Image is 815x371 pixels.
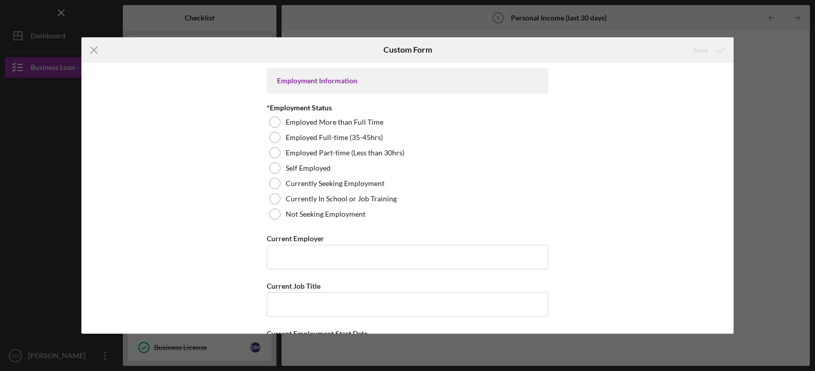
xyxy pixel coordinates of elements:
[383,45,432,54] h6: Custom Form
[277,77,538,85] div: Employment Information
[286,133,383,142] label: Employed Full-time (35-45hrs)
[267,282,320,290] label: Current Job Title
[683,40,734,60] button: Save
[286,210,366,218] label: Not Seeking Employment
[286,118,383,126] label: Employed More than Full Time
[286,179,384,188] label: Currently Seeking Employment
[693,40,708,60] div: Save
[286,195,397,203] label: Currently In School or Job Training
[267,104,548,112] div: *Employment Status
[286,164,331,172] label: Self Employed
[267,234,324,243] label: Current Employer
[267,329,368,338] label: Current Employment Start Date
[286,149,404,157] label: Employed Part-time (Less than 30hrs)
